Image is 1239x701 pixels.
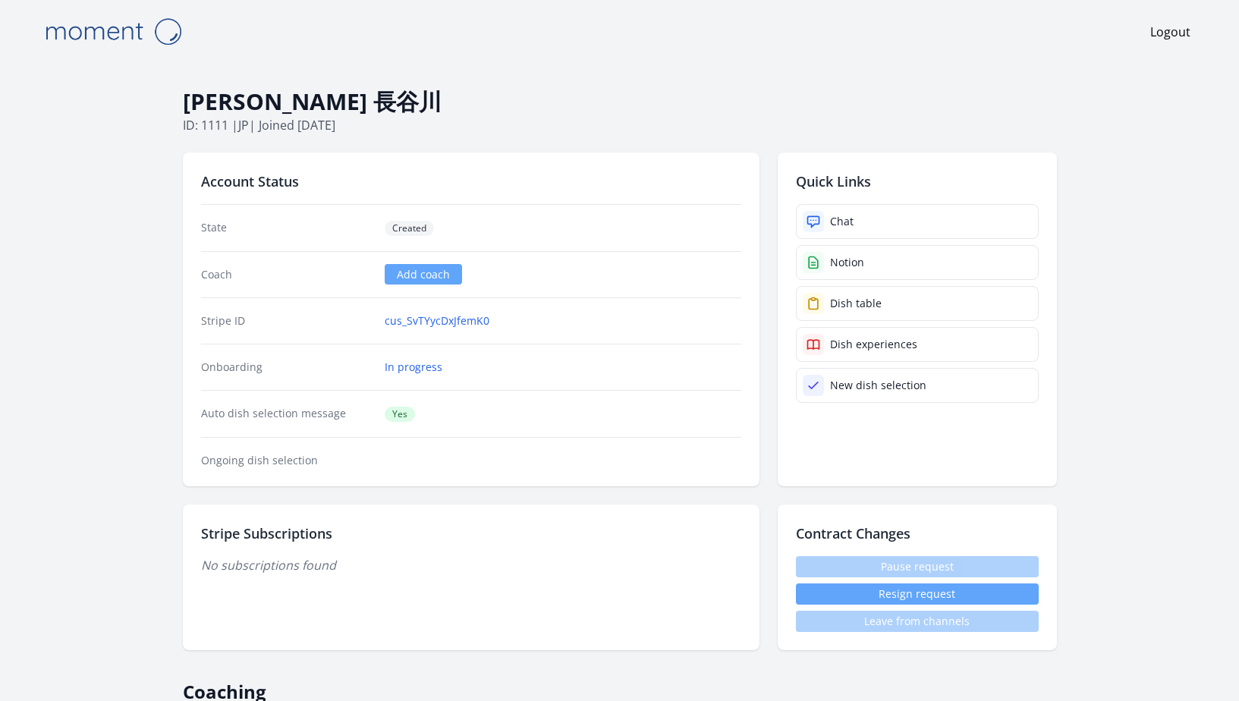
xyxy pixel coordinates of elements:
[830,378,926,393] div: New dish selection
[183,116,1057,134] p: ID: 1111 | | Joined [DATE]
[796,171,1039,192] h2: Quick Links
[385,264,462,284] a: Add coach
[37,12,189,51] img: Moment
[201,556,741,574] p: No subscriptions found
[796,611,1039,632] span: Leave from channels
[201,220,373,236] dt: State
[385,221,434,236] span: Created
[238,117,249,134] span: jp
[830,296,882,311] div: Dish table
[796,327,1039,362] a: Dish experiences
[183,87,1057,116] h1: [PERSON_NAME] 長谷川
[201,171,741,192] h2: Account Status
[201,523,741,544] h2: Stripe Subscriptions
[796,286,1039,321] a: Dish table
[201,313,373,328] dt: Stripe ID
[796,368,1039,403] a: New dish selection
[830,255,864,270] div: Notion
[385,313,489,328] a: cus_SvTYycDxJfemK0
[201,360,373,375] dt: Onboarding
[201,267,373,282] dt: Coach
[796,204,1039,239] a: Chat
[796,556,1039,577] span: Pause request
[201,453,373,468] dt: Ongoing dish selection
[201,406,373,422] dt: Auto dish selection message
[830,337,917,352] div: Dish experiences
[796,523,1039,544] h2: Contract Changes
[385,407,415,422] span: Yes
[385,360,442,375] a: In progress
[796,583,1039,605] button: Resign request
[1150,23,1190,41] a: Logout
[796,245,1039,280] a: Notion
[830,214,854,229] div: Chat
